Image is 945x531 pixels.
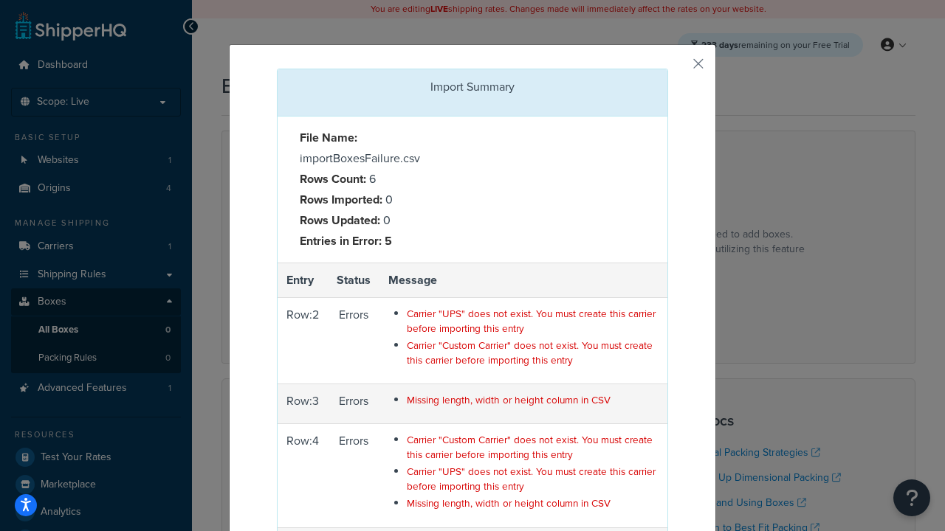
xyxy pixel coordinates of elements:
strong: Rows Updated: [300,212,380,229]
td: Errors [328,384,379,424]
td: Row: 3 [278,384,328,424]
span: Missing length, width or height column in CSV [407,392,611,407]
h3: Import Summary [289,80,656,94]
td: Errors [328,424,379,527]
td: Errors [328,298,379,384]
td: Row: 4 [278,424,328,527]
td: Row: 2 [278,298,328,384]
strong: File Name: [300,129,357,146]
th: Status [328,263,379,298]
span: Carrier "Custom Carrier" does not exist. You must create this carrier before importing this entry [407,338,653,367]
th: Message [379,263,667,298]
span: Missing length, width or height column in CSV [407,496,611,510]
span: Carrier "Custom Carrier" does not exist. You must create this carrier before importing this entry [407,432,653,461]
th: Entry [278,263,328,298]
strong: Rows Count: [300,170,366,187]
span: Carrier "UPS" does not exist. You must create this carrier before importing this entry [407,464,656,493]
strong: Rows Imported: [300,191,382,208]
strong: Entries in Error: 5 [300,232,392,249]
span: Carrier "UPS" does not exist. You must create this carrier before importing this entry [407,306,656,335]
div: importBoxesFailure.csv 6 0 0 [289,128,472,251]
